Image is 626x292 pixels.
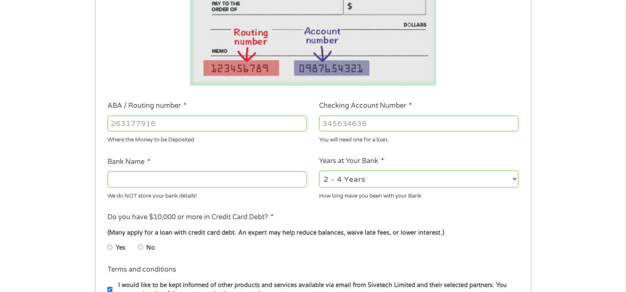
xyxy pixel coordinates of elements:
[107,265,176,274] label: Terms and conditions
[319,116,519,131] input: 345634636
[107,158,150,166] label: Bank Name
[107,213,274,222] label: Do you have $10,000 or more in Credit Card Debt?
[319,101,412,110] label: Checking Account Number
[107,101,187,110] label: ABA / Routing number
[319,157,384,166] label: Years at Your Bank
[319,133,519,144] div: You will need one for a loan.
[146,243,155,252] label: No
[107,189,307,200] div: We do NOT store your bank details!
[319,189,519,200] div: How long Have you been with your Bank
[107,133,307,144] div: Where the Money to be Deposited
[107,228,518,238] div: (Many apply for a loan with credit card debt. An expert may help reduce balances, waive late fees...
[116,243,125,252] label: Yes
[107,116,307,131] input: 263177916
